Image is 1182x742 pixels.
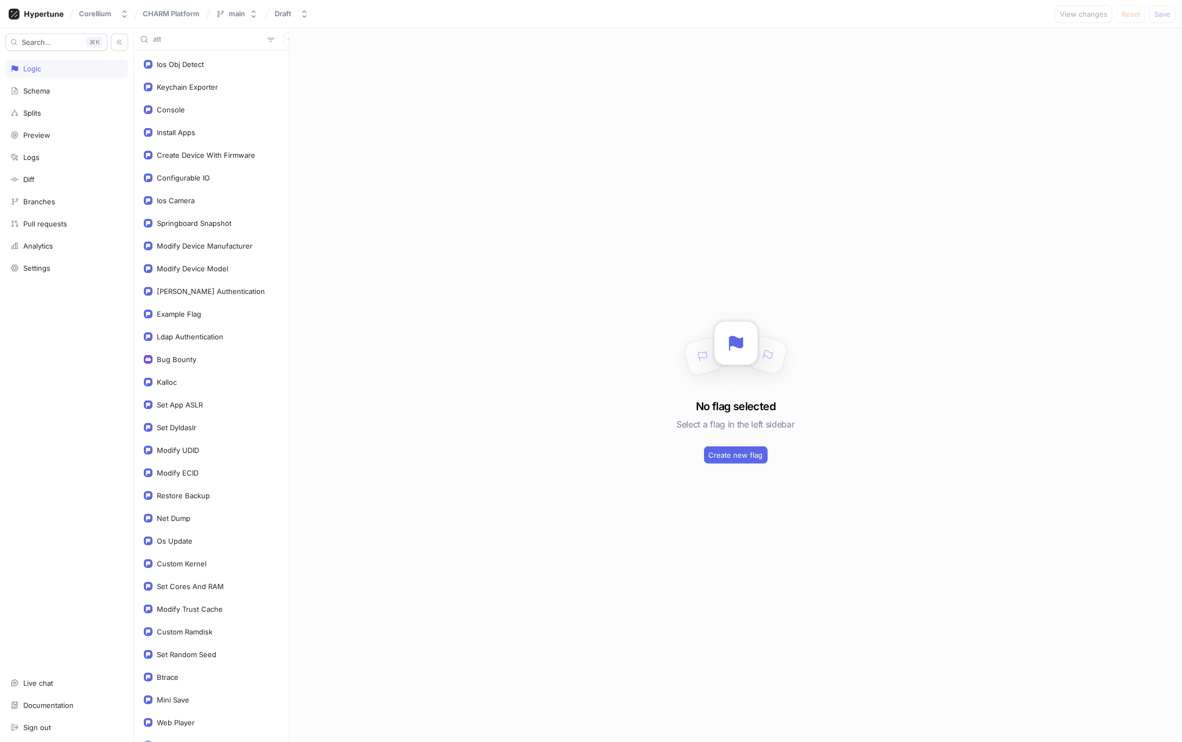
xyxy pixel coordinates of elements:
[157,173,210,182] div: Configurable IO
[1121,11,1140,17] span: Reset
[157,469,198,477] div: Modify ECID
[23,197,55,206] div: Branches
[157,83,218,91] div: Keychain Exporter
[1055,5,1112,23] button: View changes
[157,718,195,727] div: Web Player
[157,627,213,636] div: Custom Ramdisk
[1060,11,1107,17] span: View changes
[157,537,192,545] div: Os Update
[1150,5,1176,23] button: Save
[157,491,210,500] div: Restore Backup
[23,109,41,117] div: Splits
[709,452,763,458] span: Create new flag
[75,5,133,23] button: Corellium
[23,153,39,162] div: Logs
[1117,5,1145,23] button: Reset
[157,219,231,228] div: Springboard Snapshot
[157,310,201,318] div: Example Flag
[23,701,74,710] div: Documentation
[79,9,111,18] div: Corellium
[157,332,223,341] div: Ldap Authentication
[275,9,291,18] div: Draft
[157,559,207,568] div: Custom Kernel
[153,34,263,45] input: Search...
[86,37,103,48] div: K
[157,650,216,659] div: Set Random Seed
[676,415,794,434] h5: Select a flag in the left sidebar
[5,34,108,51] button: Search...K
[23,242,53,250] div: Analytics
[157,582,224,591] div: Set Cores And RAM
[229,9,245,18] div: main
[157,696,189,704] div: Mini Save
[157,242,253,250] div: Modify Device Manufacturer
[143,10,200,17] span: CHARM Platform
[157,264,228,273] div: Modify Device Model
[23,219,67,228] div: Pull requests
[157,400,203,409] div: Set App ASLR
[23,64,41,73] div: Logic
[157,605,223,613] div: Modify Trust Cache
[23,723,51,732] div: Sign out
[23,86,50,95] div: Schema
[157,423,196,432] div: Set Dyldaslr
[704,446,768,464] button: Create new flag
[157,128,195,137] div: Install Apps
[23,175,35,184] div: Diff
[23,131,50,139] div: Preview
[157,446,199,454] div: Modify UDID
[5,696,128,714] a: Documentation
[157,60,204,69] div: Ios Obj Detect
[157,514,190,523] div: Net Dump
[23,679,53,687] div: Live chat
[157,105,185,114] div: Console
[23,264,50,272] div: Settings
[157,378,177,386] div: Kalloc
[211,5,262,23] button: main
[270,5,313,23] button: Draft
[157,355,196,364] div: Bug Bounty
[157,196,195,205] div: Ios Camera
[157,151,255,159] div: Create Device With Firmware
[157,673,178,681] div: Btrace
[1154,11,1171,17] span: Save
[696,398,775,415] h3: No flag selected
[22,39,51,45] span: Search...
[157,287,265,296] div: [PERSON_NAME] Authentication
